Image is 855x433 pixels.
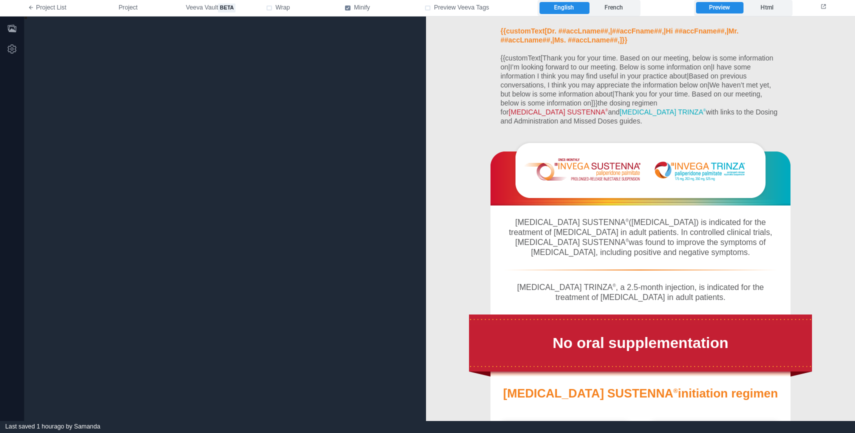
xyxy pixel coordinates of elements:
span: beta [218,3,235,12]
label: Preview [696,2,743,14]
span: Minify [354,3,370,12]
label: Html [743,2,790,14]
label: French [589,2,638,14]
span: Project [118,3,137,12]
span: Preview Veeva Tags [434,3,489,12]
span: Wrap [275,3,290,12]
label: English [539,2,589,14]
span: Veeva Vault [186,3,235,12]
iframe: preview [426,16,855,421]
